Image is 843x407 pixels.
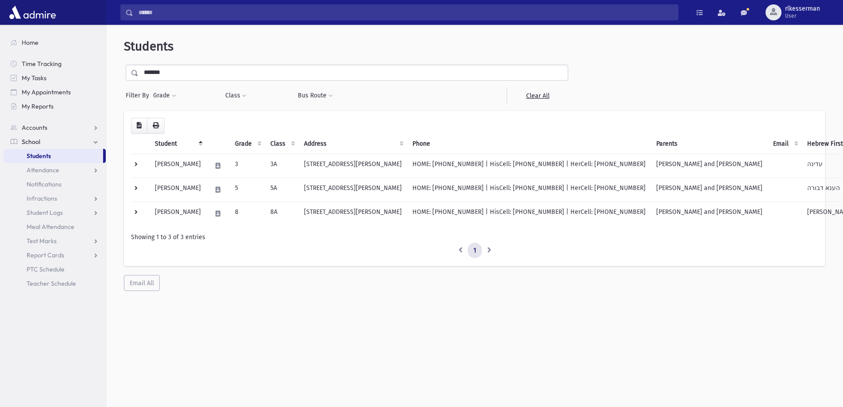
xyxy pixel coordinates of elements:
[4,234,106,248] a: Test Marks
[27,251,64,259] span: Report Cards
[651,154,768,178] td: [PERSON_NAME] and [PERSON_NAME]
[7,4,58,21] img: AdmirePro
[785,5,820,12] span: rlkesserman
[4,248,106,262] a: Report Cards
[27,166,59,174] span: Attendance
[4,205,106,220] a: Student Logs
[4,71,106,85] a: My Tasks
[22,74,46,82] span: My Tasks
[768,134,802,154] th: Email: activate to sort column ascending
[27,152,51,160] span: Students
[4,276,106,291] a: Teacher Schedule
[468,243,482,259] a: 1
[27,223,74,231] span: Meal Attendance
[651,202,768,225] td: [PERSON_NAME] and [PERSON_NAME]
[4,262,106,276] a: PTC Schedule
[4,191,106,205] a: Infractions
[265,202,299,225] td: 8A
[27,209,63,217] span: Student Logs
[230,178,265,202] td: 5
[4,35,106,50] a: Home
[131,233,818,242] div: Showing 1 to 3 of 3 entries
[4,135,106,149] a: School
[124,275,160,291] button: Email All
[150,134,206,154] th: Student: activate to sort column descending
[4,57,106,71] a: Time Tracking
[651,134,768,154] th: Parents
[407,202,651,225] td: HOME: [PHONE_NUMBER] | HisCell: [PHONE_NUMBER] | HerCell: [PHONE_NUMBER]
[150,154,206,178] td: [PERSON_NAME]
[407,134,651,154] th: Phone
[124,39,173,54] span: Students
[22,124,47,132] span: Accounts
[133,4,678,20] input: Search
[22,88,71,96] span: My Appointments
[147,118,165,134] button: Print
[131,118,147,134] button: CSV
[126,91,153,100] span: Filter By
[230,202,265,225] td: 8
[230,154,265,178] td: 3
[299,154,407,178] td: [STREET_ADDRESS][PERSON_NAME]
[22,138,40,146] span: School
[22,60,62,68] span: Time Tracking
[225,88,247,104] button: Class
[27,237,57,245] span: Test Marks
[27,194,57,202] span: Infractions
[4,120,106,135] a: Accounts
[407,178,651,202] td: HOME: [PHONE_NUMBER] | HisCell: [PHONE_NUMBER] | HerCell: [PHONE_NUMBER]
[22,39,38,47] span: Home
[4,163,106,177] a: Attendance
[27,265,65,273] span: PTC Schedule
[297,88,333,104] button: Bus Route
[4,149,103,163] a: Students
[265,178,299,202] td: 5A
[651,178,768,202] td: [PERSON_NAME] and [PERSON_NAME]
[150,178,206,202] td: [PERSON_NAME]
[230,134,265,154] th: Grade: activate to sort column ascending
[507,88,568,104] a: Clear All
[4,85,106,99] a: My Appointments
[4,99,106,113] a: My Reports
[265,154,299,178] td: 3A
[27,279,76,287] span: Teacher Schedule
[27,180,62,188] span: Notifications
[299,178,407,202] td: [STREET_ADDRESS][PERSON_NAME]
[22,102,54,110] span: My Reports
[265,134,299,154] th: Class: activate to sort column ascending
[153,88,177,104] button: Grade
[299,134,407,154] th: Address: activate to sort column ascending
[785,12,820,19] span: User
[299,202,407,225] td: [STREET_ADDRESS][PERSON_NAME]
[4,220,106,234] a: Meal Attendance
[150,202,206,225] td: [PERSON_NAME]
[407,154,651,178] td: HOME: [PHONE_NUMBER] | HisCell: [PHONE_NUMBER] | HerCell: [PHONE_NUMBER]
[4,177,106,191] a: Notifications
